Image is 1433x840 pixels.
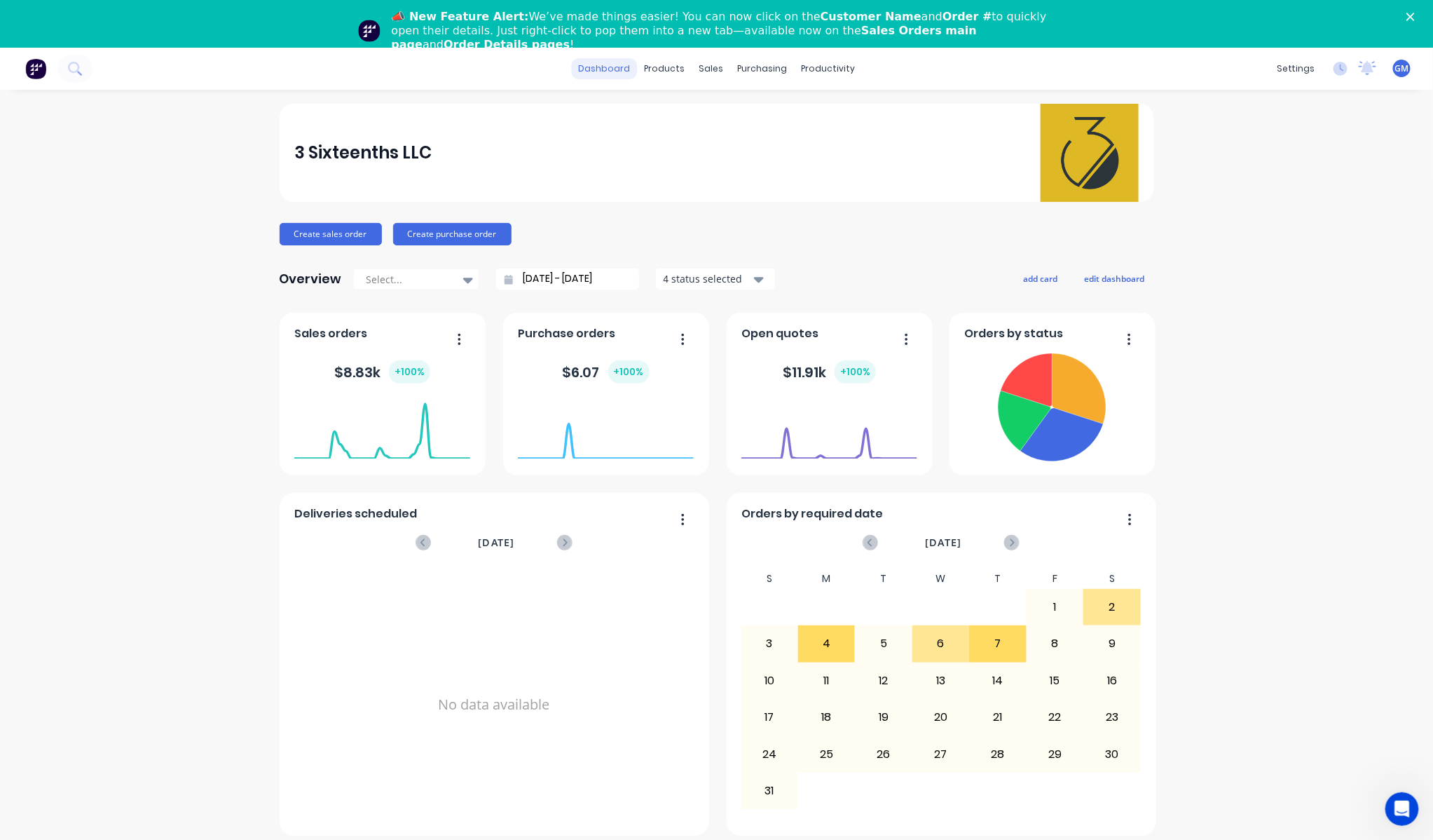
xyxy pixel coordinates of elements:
[444,38,570,51] b: Order Details pages
[912,569,970,589] div: W
[1083,569,1141,589] div: S
[1084,590,1140,625] div: 2
[741,700,797,735] div: 17
[571,58,637,79] a: dashboard
[1027,736,1083,771] div: 29
[964,325,1063,342] span: Orders by status
[741,506,883,522] span: Orders by required date
[358,20,380,42] img: Profile image for Team
[799,700,855,735] div: 18
[608,360,650,384] div: + 100 %
[1406,13,1420,21] div: Close
[1084,736,1140,771] div: 30
[389,360,430,384] div: + 100 %
[942,10,992,23] b: Order #
[1027,700,1083,735] div: 22
[913,626,969,661] div: 6
[1076,269,1154,287] button: edit dashboard
[741,626,797,661] div: 3
[294,139,432,167] div: 3 Sixteenths LLC
[913,663,969,698] div: 13
[799,663,855,698] div: 11
[1027,626,1083,661] div: 8
[392,10,1053,52] div: We’ve made things easier! You can now click on the and to quickly open their details. Just right-...
[970,663,1026,698] div: 14
[1027,569,1084,589] div: F
[392,24,977,51] b: Sales Orders main page
[970,626,1026,661] div: 7
[799,626,855,661] div: 4
[1084,626,1140,661] div: 9
[969,569,1027,589] div: T
[692,58,730,79] div: sales
[392,10,529,23] b: 📣 New Feature Alert:
[664,271,752,286] div: 4 status selected
[798,569,856,589] div: M
[280,265,342,293] div: Overview
[741,325,818,342] span: Open quotes
[637,58,692,79] div: products
[1027,590,1083,625] div: 1
[794,58,862,79] div: productivity
[393,223,512,245] button: Create purchase order
[799,736,855,771] div: 25
[913,736,969,771] div: 27
[1395,62,1409,75] span: GM
[334,360,430,384] div: $ 8.83k
[280,223,382,245] button: Create sales order
[656,269,775,290] button: 4 status selected
[783,360,876,384] div: $ 11.91k
[835,360,876,384] div: + 100 %
[563,360,650,384] div: $ 6.07
[25,58,46,79] img: Factory
[1027,663,1083,698] div: 15
[478,535,514,550] span: [DATE]
[856,700,912,735] div: 19
[1084,700,1140,735] div: 23
[913,700,969,735] div: 20
[741,569,798,589] div: S
[856,663,912,698] div: 12
[925,535,961,550] span: [DATE]
[856,736,912,771] div: 26
[730,58,794,79] div: purchasing
[1015,269,1067,287] button: add card
[518,325,615,342] span: Purchase orders
[1041,104,1139,202] img: 3 Sixteenths LLC
[1084,663,1140,698] div: 16
[855,569,912,589] div: T
[741,663,797,698] div: 10
[741,736,797,771] div: 24
[970,700,1026,735] div: 21
[821,10,921,23] b: Customer Name
[1270,58,1322,79] div: settings
[856,626,912,661] div: 5
[741,773,797,808] div: 31
[1385,792,1419,826] iframe: Intercom live chat
[294,325,367,342] span: Sales orders
[970,736,1026,771] div: 28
